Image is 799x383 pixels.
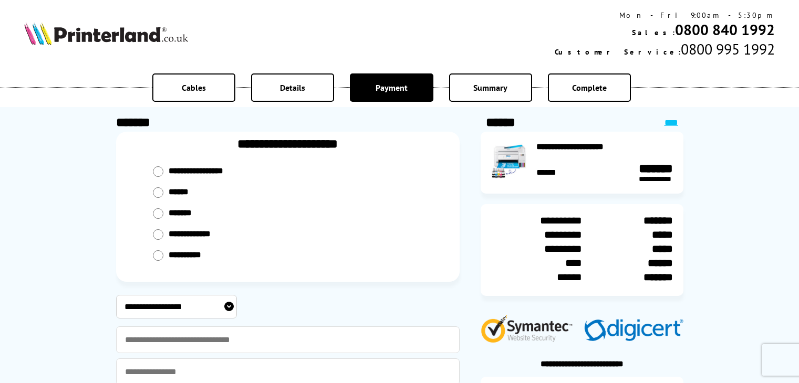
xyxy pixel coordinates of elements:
div: Mon - Fri 9:00am - 5:30pm [555,10,775,20]
span: Details [280,82,305,93]
span: Customer Service: [555,47,681,57]
span: Cables [182,82,206,93]
span: 0800 995 1992 [681,39,775,59]
span: Complete [572,82,607,93]
span: Payment [376,82,408,93]
img: Printerland Logo [24,22,188,45]
a: 0800 840 1992 [675,20,775,39]
span: Summary [473,82,507,93]
span: Sales: [632,28,675,37]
